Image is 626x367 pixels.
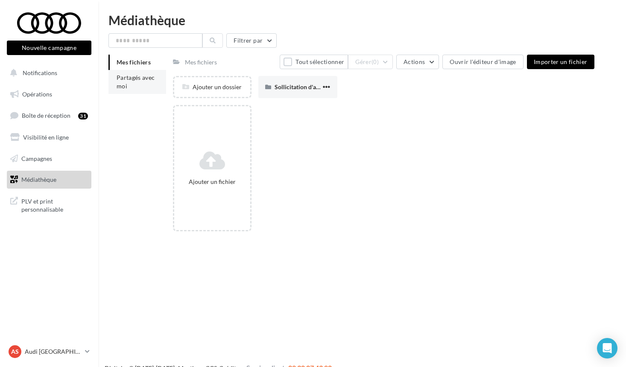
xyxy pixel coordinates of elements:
span: Opérations [22,90,52,98]
button: Filtrer par [226,33,277,48]
button: Actions [396,55,439,69]
a: Visibilité en ligne [5,128,93,146]
div: Ajouter un dossier [174,83,251,91]
a: Campagnes [5,150,93,168]
span: Sollicitation d'avis [275,83,323,90]
div: Open Intercom Messenger [597,338,617,358]
div: 31 [78,113,88,119]
button: Gérer(0) [348,55,393,69]
button: Nouvelle campagne [7,41,91,55]
button: Notifications [5,64,90,82]
a: Médiathèque [5,171,93,189]
span: AS [11,347,19,356]
span: (0) [372,58,379,65]
div: Mes fichiers [185,58,217,67]
span: Importer un fichier [534,58,588,65]
span: Notifications [23,69,57,76]
span: PLV et print personnalisable [21,195,88,214]
span: Médiathèque [21,176,56,183]
a: Opérations [5,85,93,103]
a: Boîte de réception31 [5,106,93,125]
button: Importer un fichier [527,55,594,69]
span: Partagés avec moi [117,74,155,90]
div: Médiathèque [108,14,616,26]
span: Campagnes [21,154,52,162]
span: Visibilité en ligne [23,134,69,141]
div: Ajouter un fichier [178,178,247,186]
span: Boîte de réception [22,112,70,119]
p: Audi [GEOGRAPHIC_DATA] [25,347,82,356]
span: Mes fichiers [117,58,151,66]
button: Tout sélectionner [280,55,348,69]
a: AS Audi [GEOGRAPHIC_DATA] [7,344,91,360]
a: PLV et print personnalisable [5,192,93,217]
button: Ouvrir l'éditeur d'image [442,55,523,69]
span: Actions [404,58,425,65]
